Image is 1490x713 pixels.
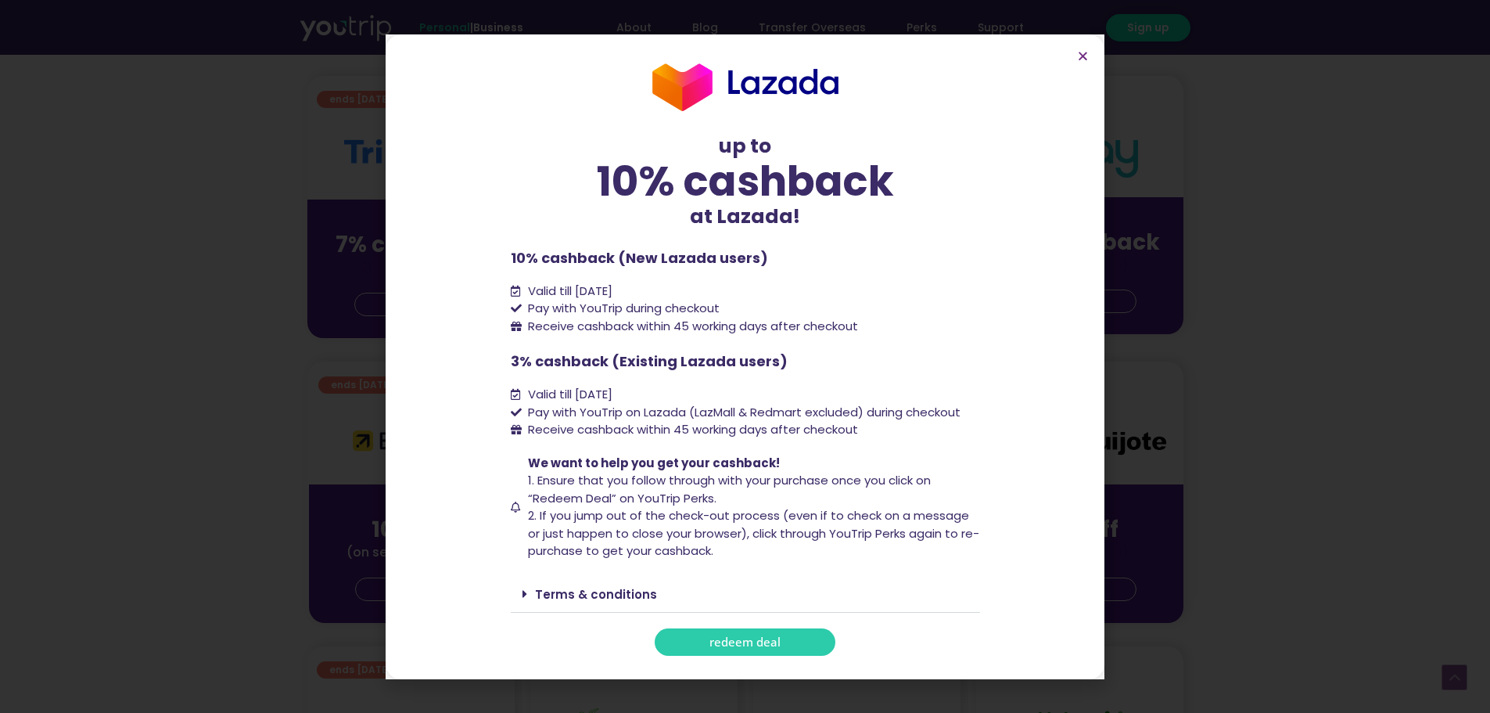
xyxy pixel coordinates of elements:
[1077,50,1089,62] a: Close
[709,636,781,648] span: redeem deal
[511,131,980,232] div: up to at Lazada!
[511,351,980,372] p: 3% cashback (Existing Lazada users)
[528,455,780,471] span: We want to help you get your cashback!
[511,576,980,613] div: Terms & conditions
[511,160,980,202] div: 10% cashback
[528,507,979,559] span: 2. If you jump out of the check-out process (even if to check on a message or just happen to clos...
[524,386,612,404] span: Valid till [DATE]
[528,472,931,506] span: 1. Ensure that you follow through with your purchase once you click on “Redeem Deal” on YouTrip P...
[524,283,612,301] span: Valid till [DATE]
[655,628,835,656] a: redeem deal
[524,318,858,336] span: Receive cashback within 45 working days after checkout
[535,586,657,603] a: Terms & conditions
[524,300,720,318] span: Pay with YouTrip during checkout
[524,421,858,439] span: Receive cashback within 45 working days after checkout
[511,247,980,268] p: 10% cashback (New Lazada users)
[524,404,960,422] span: Pay with YouTrip on Lazada (LazMall & Redmart excluded) during checkout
